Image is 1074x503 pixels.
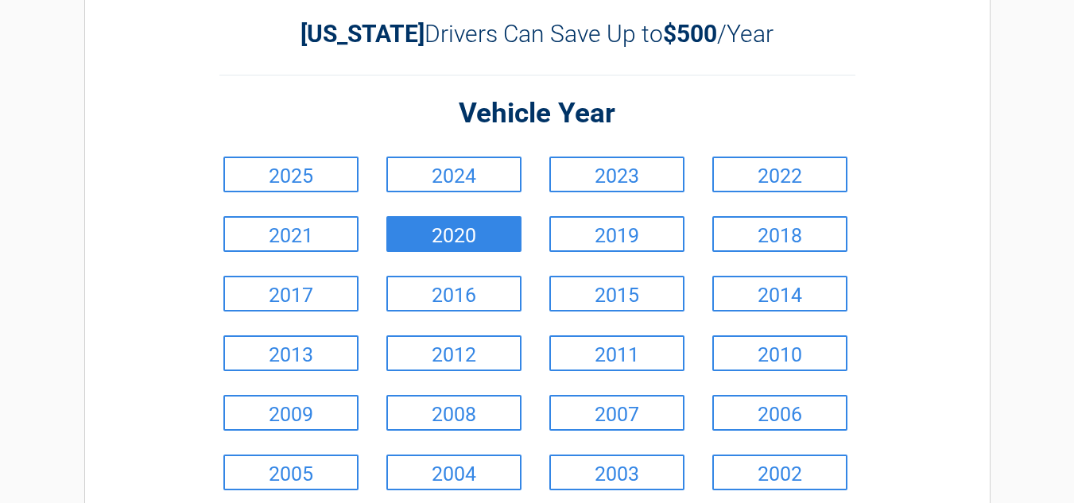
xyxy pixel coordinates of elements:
[223,395,359,431] a: 2009
[549,395,684,431] a: 2007
[712,216,847,252] a: 2018
[223,335,359,371] a: 2013
[549,276,684,311] a: 2015
[712,276,847,311] a: 2014
[549,455,684,490] a: 2003
[549,216,684,252] a: 2019
[549,157,684,192] a: 2023
[386,276,521,311] a: 2016
[223,157,359,192] a: 2025
[219,95,855,133] h2: Vehicle Year
[712,335,847,371] a: 2010
[712,455,847,490] a: 2002
[386,335,521,371] a: 2012
[223,455,359,490] a: 2005
[386,455,521,490] a: 2004
[223,276,359,311] a: 2017
[712,157,847,192] a: 2022
[386,395,521,431] a: 2008
[223,216,359,252] a: 2021
[300,20,425,48] b: [US_STATE]
[549,335,684,371] a: 2011
[386,157,521,192] a: 2024
[663,20,717,48] b: $500
[386,216,521,252] a: 2020
[219,20,855,48] h2: Drivers Can Save Up to /Year
[712,395,847,431] a: 2006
